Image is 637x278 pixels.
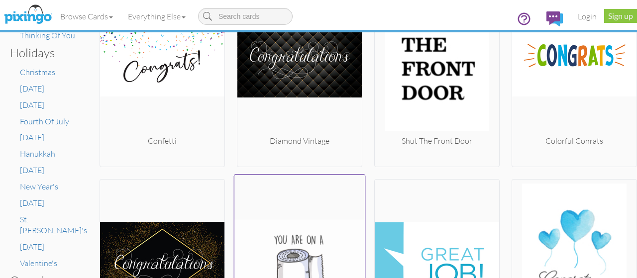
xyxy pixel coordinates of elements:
[20,116,69,126] a: Fourth Of July
[20,84,44,93] a: [DATE]
[1,2,54,27] img: pixingo logo
[20,149,55,159] a: Hanukkah
[546,11,563,26] img: comments.svg
[375,135,499,147] div: Shut The Front Door
[20,132,44,142] a: [DATE]
[20,182,58,191] a: New Year's
[570,4,604,29] a: Login
[604,9,637,23] a: Sign up
[20,165,44,175] a: [DATE]
[120,4,193,29] a: Everything Else
[512,135,637,147] div: Colorful Conrats
[53,4,120,29] a: Browse Cards
[20,198,44,208] a: [DATE]
[20,258,57,268] a: Valentine's
[198,8,293,25] input: Search cards
[20,30,75,40] a: Thinking Of You
[20,242,44,252] a: [DATE]
[20,100,44,110] a: [DATE]
[10,46,82,59] h3: Holidays
[20,67,55,77] a: Christmas
[237,135,362,147] div: Diamond Vintage
[20,214,87,236] a: St. [PERSON_NAME]'s
[100,135,224,147] div: Confetti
